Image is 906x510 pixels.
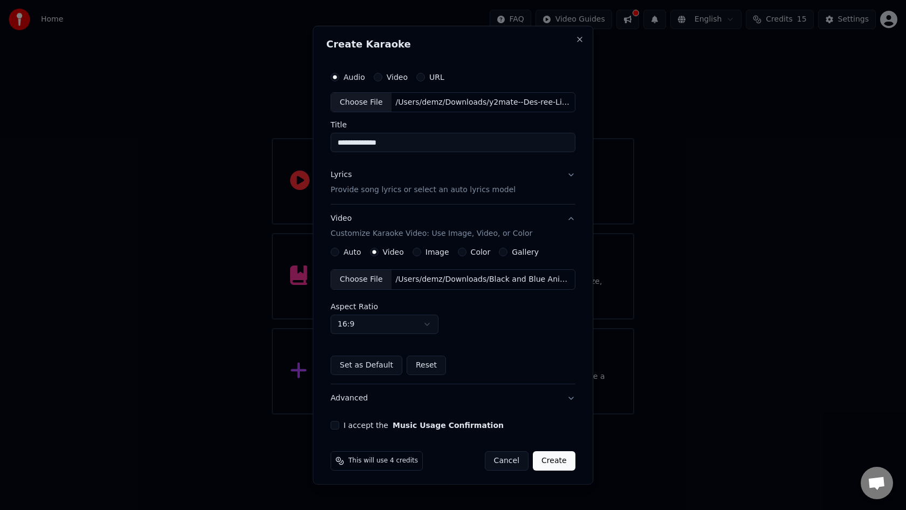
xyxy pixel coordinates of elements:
[331,213,532,239] div: Video
[344,421,504,429] label: I accept the
[331,228,532,239] p: Customize Karaoke Video: Use Image, Video, or Color
[331,205,575,248] button: VideoCustomize Karaoke Video: Use Image, Video, or Color
[533,451,575,471] button: Create
[471,248,491,256] label: Color
[392,97,575,107] div: /Users/demz/Downloads/y2mate--Des-ree-Life-Official-Video.mp3
[331,384,575,412] button: Advanced
[393,421,504,429] button: I accept the
[331,356,402,375] button: Set as Default
[331,248,575,384] div: VideoCustomize Karaoke Video: Use Image, Video, or Color
[326,39,580,49] h2: Create Karaoke
[348,457,418,465] span: This will use 4 credits
[392,274,575,285] div: /Users/demz/Downloads/Black and Blue Animated Karaoke Party Announcement Video (3).mp4
[331,121,575,128] label: Title
[331,161,575,204] button: LyricsProvide song lyrics or select an auto lyrics model
[331,303,575,310] label: Aspect Ratio
[425,248,449,256] label: Image
[387,73,408,80] label: Video
[512,248,539,256] label: Gallery
[331,185,516,195] p: Provide song lyrics or select an auto lyrics model
[407,356,446,375] button: Reset
[485,451,528,471] button: Cancel
[344,248,361,256] label: Auto
[383,248,404,256] label: Video
[331,270,392,289] div: Choose File
[344,73,365,80] label: Audio
[429,73,444,80] label: URL
[331,169,352,180] div: Lyrics
[331,92,392,112] div: Choose File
